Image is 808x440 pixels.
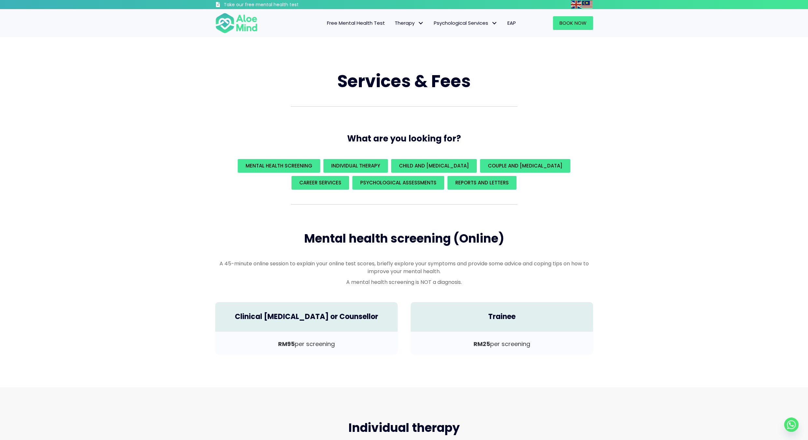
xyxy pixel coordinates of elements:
[429,16,503,30] a: Psychological ServicesPsychological Services: submenu
[246,162,312,169] span: Mental Health Screening
[222,312,391,322] h4: Clinical [MEDICAL_DATA] or Counsellor
[327,20,385,26] span: Free Mental Health Test
[490,19,499,28] span: Psychological Services: submenu
[571,1,582,8] a: English
[291,176,349,190] a: Career Services
[222,340,391,348] p: per screening
[215,260,593,275] p: A 45-minute online session to explain your online test scores, briefly explore your symptoms and ...
[322,16,390,30] a: Free Mental Health Test
[348,420,460,436] span: Individual therapy
[337,69,471,93] span: Services & Fees
[455,179,509,186] span: REPORTS AND LETTERS
[560,20,587,26] span: Book Now
[399,162,469,169] span: Child and [MEDICAL_DATA]
[488,162,562,169] span: Couple and [MEDICAL_DATA]
[416,19,426,28] span: Therapy: submenu
[238,159,320,173] a: Mental Health Screening
[278,340,295,348] b: RM95
[266,16,521,30] nav: Menu
[417,312,587,322] h4: Trainee
[480,159,570,173] a: Couple and [MEDICAL_DATA]
[323,159,388,173] a: Individual Therapy
[503,16,521,30] a: EAP
[299,179,341,186] span: Career Services
[553,16,593,30] a: Book Now
[417,340,587,348] p: per screening
[474,340,490,348] b: RM25
[360,179,436,186] span: Psychological assessments
[347,133,461,144] span: What are you looking for?
[434,20,498,26] span: Psychological Services
[571,1,581,8] img: en
[215,12,258,34] img: Aloe mind Logo
[784,418,799,432] a: Whatsapp
[215,157,593,191] div: What are you looking for?
[507,20,516,26] span: EAP
[390,16,429,30] a: TherapyTherapy: submenu
[331,162,380,169] span: Individual Therapy
[352,176,444,190] a: Psychological assessments
[215,278,593,286] p: A mental health screening is NOT a diagnosis.
[447,176,517,190] a: REPORTS AND LETTERS
[582,1,593,8] a: Malay
[582,1,592,8] img: ms
[224,2,333,8] h3: Take our free mental health test
[215,2,333,9] a: Take our free mental health test
[304,230,504,247] span: Mental health screening (Online)
[391,159,477,173] a: Child and [MEDICAL_DATA]
[395,20,424,26] span: Therapy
